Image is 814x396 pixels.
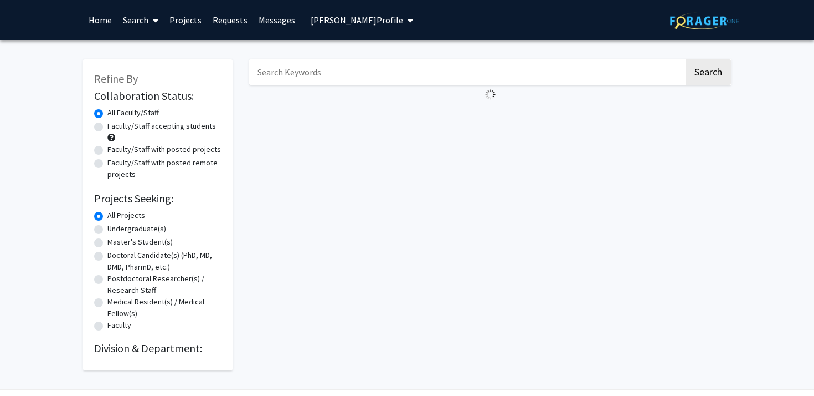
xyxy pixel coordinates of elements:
[249,59,684,85] input: Search Keywords
[686,59,731,85] button: Search
[207,1,253,39] a: Requests
[107,319,131,331] label: Faculty
[107,250,221,273] label: Doctoral Candidate(s) (PhD, MD, DMD, PharmD, etc.)
[107,157,221,180] label: Faculty/Staff with posted remote projects
[94,89,221,103] h2: Collaboration Status:
[253,1,301,39] a: Messages
[107,144,221,155] label: Faculty/Staff with posted projects
[107,223,166,235] label: Undergraduate(s)
[767,346,806,388] iframe: Chat
[670,12,739,29] img: ForagerOne Logo
[94,342,221,355] h2: Division & Department:
[164,1,207,39] a: Projects
[107,296,221,319] label: Medical Resident(s) / Medical Fellow(s)
[94,192,221,205] h2: Projects Seeking:
[481,85,500,104] img: Loading
[107,273,221,296] label: Postdoctoral Researcher(s) / Research Staff
[94,72,138,85] span: Refine By
[249,104,731,130] nav: Page navigation
[83,1,117,39] a: Home
[107,210,145,221] label: All Projects
[107,120,216,132] label: Faculty/Staff accepting students
[107,107,159,119] label: All Faculty/Staff
[117,1,164,39] a: Search
[107,236,173,248] label: Master's Student(s)
[311,14,403,26] span: [PERSON_NAME] Profile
